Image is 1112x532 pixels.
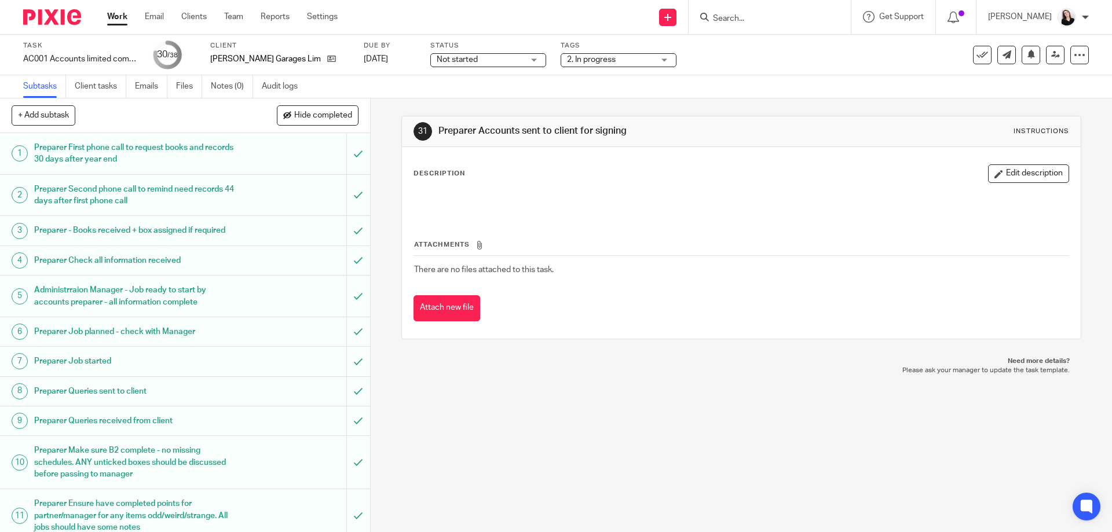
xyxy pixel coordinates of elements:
[414,295,480,321] button: Attach new file
[414,122,432,141] div: 31
[75,75,126,98] a: Client tasks
[1014,127,1069,136] div: Instructions
[12,508,28,524] div: 11
[437,56,478,64] span: Not started
[988,11,1052,23] p: [PERSON_NAME]
[12,252,28,269] div: 4
[277,105,359,125] button: Hide completed
[262,75,306,98] a: Audit logs
[307,11,338,23] a: Settings
[12,353,28,369] div: 7
[12,288,28,304] div: 5
[430,41,546,50] label: Status
[364,41,416,50] label: Due by
[712,14,816,24] input: Search
[23,41,139,50] label: Task
[567,56,616,64] span: 2. In progress
[12,413,28,429] div: 9
[210,53,321,65] p: [PERSON_NAME] Garages Limited
[34,442,235,483] h1: Preparer Make sure B2 complete - no missing schedules. ANY unticked boxes should be discussed bef...
[988,164,1069,183] button: Edit description
[413,366,1069,375] p: Please ask your manager to update the task template.
[23,9,81,25] img: Pixie
[561,41,676,50] label: Tags
[12,324,28,340] div: 6
[107,11,127,23] a: Work
[12,187,28,203] div: 2
[211,75,253,98] a: Notes (0)
[23,75,66,98] a: Subtasks
[364,55,388,63] span: [DATE]
[34,181,235,210] h1: Preparer Second phone call to remind need records 44 days after first phone call
[167,52,178,58] small: /38
[157,48,178,61] div: 30
[261,11,290,23] a: Reports
[34,353,235,370] h1: Preparer Job started
[12,383,28,399] div: 8
[12,145,28,162] div: 1
[12,105,75,125] button: + Add subtask
[34,139,235,168] h1: Preparer First phone call to request books and records 30 days after year end
[34,252,235,269] h1: Preparer Check all information received
[34,412,235,430] h1: Preparer Queries received from client
[181,11,207,23] a: Clients
[879,13,924,21] span: Get Support
[34,323,235,340] h1: Preparer Job planned - check with Manager
[414,266,554,274] span: There are no files attached to this task.
[23,53,139,65] div: AC001 Accounts limited company non management accounts
[414,241,470,248] span: Attachments
[224,11,243,23] a: Team
[12,454,28,471] div: 10
[34,281,235,311] h1: Administrraion Manager - Job ready to start by accounts preparer - all information complete
[135,75,167,98] a: Emails
[210,41,349,50] label: Client
[34,222,235,239] h1: Preparer - Books received + box assigned if required
[438,125,766,137] h1: Preparer Accounts sent to client for signing
[1058,8,1076,27] img: HR%20Andrew%20Price_Molly_Poppy%20Jakes%20Photography-7.jpg
[413,357,1069,366] p: Need more details?
[294,111,352,120] span: Hide completed
[176,75,202,98] a: Files
[12,223,28,239] div: 3
[145,11,164,23] a: Email
[414,169,465,178] p: Description
[34,383,235,400] h1: Preparer Queries sent to client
